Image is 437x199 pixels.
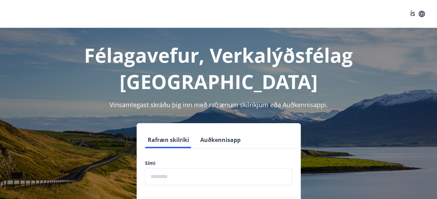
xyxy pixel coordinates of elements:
span: Vinsamlegast skráðu þig inn með rafrænum skilríkjum eða Auðkennisappi. [110,101,328,109]
button: Auðkennisapp [197,132,243,148]
button: Rafræn skilríki [145,132,192,148]
h1: Félagavefur, Verkalýðsfélag [GEOGRAPHIC_DATA] [8,42,429,95]
label: Sími [145,160,292,167]
button: ÍS [406,8,429,20]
